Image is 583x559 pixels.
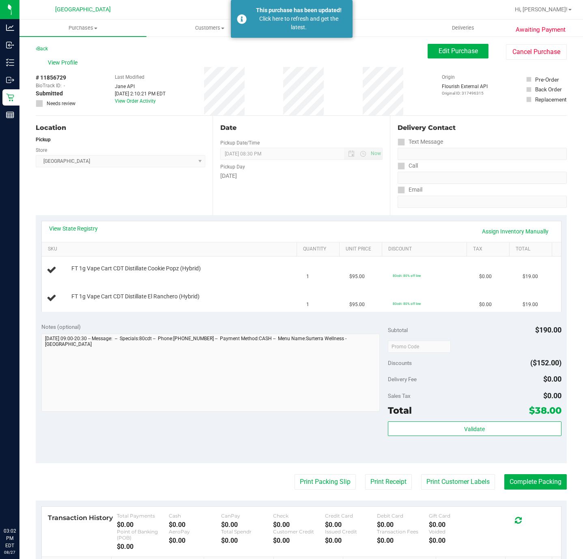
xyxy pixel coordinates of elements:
[273,521,325,529] div: $0.00
[48,58,80,67] span: View Profile
[115,83,166,90] div: Jane API
[429,537,481,544] div: $0.00
[220,123,382,133] div: Date
[169,529,221,535] div: AeroPay
[506,44,567,60] button: Cancel Purchase
[325,529,377,535] div: Issued Credit
[325,537,377,544] div: $0.00
[19,24,146,32] span: Purchases
[388,421,561,436] button: Validate
[36,137,51,142] strong: Pickup
[6,24,14,32] inline-svg: Analytics
[220,139,260,147] label: Pickup Date/Time
[393,302,421,306] span: 80cdt: 80% off line
[220,172,382,180] div: [DATE]
[349,301,365,309] span: $95.00
[535,85,562,93] div: Back Order
[325,513,377,519] div: Credit Card
[543,375,561,383] span: $0.00
[147,24,273,32] span: Customers
[388,341,451,353] input: Promo Code
[429,513,481,519] div: Gift Card
[306,301,309,309] span: 1
[398,123,567,133] div: Delivery Contact
[398,184,422,196] label: Email
[36,89,63,98] span: Submitted
[221,513,273,519] div: CanPay
[220,163,245,171] label: Pickup Day
[6,111,14,119] inline-svg: Reports
[346,246,379,253] a: Unit Price
[19,19,146,37] a: Purchases
[388,393,411,399] span: Sales Tax
[388,327,408,333] span: Subtotal
[477,224,554,238] a: Assign Inventory Manually
[398,160,418,172] label: Call
[516,246,549,253] a: Total
[303,246,336,253] a: Quantity
[49,224,98,233] a: View State Registry
[473,246,506,253] a: Tax
[464,426,485,432] span: Validate
[442,73,455,81] label: Origin
[516,25,566,35] span: Awaiting Payment
[535,95,566,104] div: Replacement
[47,100,75,107] span: Needs review
[4,549,16,555] p: 08/27
[429,521,481,529] div: $0.00
[117,521,169,529] div: $0.00
[421,474,495,490] button: Print Customer Labels
[535,326,561,334] span: $190.00
[169,513,221,519] div: Cash
[169,537,221,544] div: $0.00
[543,391,561,400] span: $0.00
[479,273,492,281] span: $0.00
[146,19,273,37] a: Customers
[221,529,273,535] div: Total Spendr
[442,83,488,96] div: Flourish External API
[115,90,166,97] div: [DATE] 2:10:21 PM EDT
[377,521,429,529] div: $0.00
[388,376,417,382] span: Delivery Fee
[273,513,325,519] div: Check
[325,521,377,529] div: $0.00
[41,324,81,330] span: Notes (optional)
[4,527,16,549] p: 03:02 PM EDT
[64,82,65,89] span: -
[504,474,567,490] button: Complete Packing
[71,265,201,272] span: FT 1g Vape Cart CDT Distillate Cookie Popz (Hybrid)
[273,537,325,544] div: $0.00
[530,358,561,367] span: ($152.00)
[221,537,273,544] div: $0.00
[221,521,273,529] div: $0.00
[115,73,144,81] label: Last Modified
[428,44,488,58] button: Edit Purchase
[523,273,538,281] span: $19.00
[535,76,559,84] div: Pre-Order
[36,123,205,133] div: Location
[479,301,492,309] span: $0.00
[117,513,169,519] div: Total Payments
[388,246,464,253] a: Discount
[529,405,561,416] span: $38.00
[117,529,169,541] div: Point of Banking (POB)
[398,172,567,184] input: Format: (999) 999-9999
[388,405,412,416] span: Total
[169,521,221,529] div: $0.00
[377,529,429,535] div: Transaction Fees
[429,529,481,535] div: Voided
[398,136,443,148] label: Text Message
[36,82,62,89] span: BioTrack ID:
[295,474,356,490] button: Print Packing Slip
[117,543,169,550] div: $0.00
[377,513,429,519] div: Debit Card
[6,41,14,49] inline-svg: Inbound
[6,76,14,84] inline-svg: Outbound
[273,529,325,535] div: Customer Credit
[515,6,568,13] span: Hi, [PERSON_NAME]!
[55,6,111,13] span: [GEOGRAPHIC_DATA]
[8,494,32,518] iframe: Resource center
[442,90,488,96] p: Original ID: 317496315
[6,93,14,101] inline-svg: Retail
[388,356,412,370] span: Discounts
